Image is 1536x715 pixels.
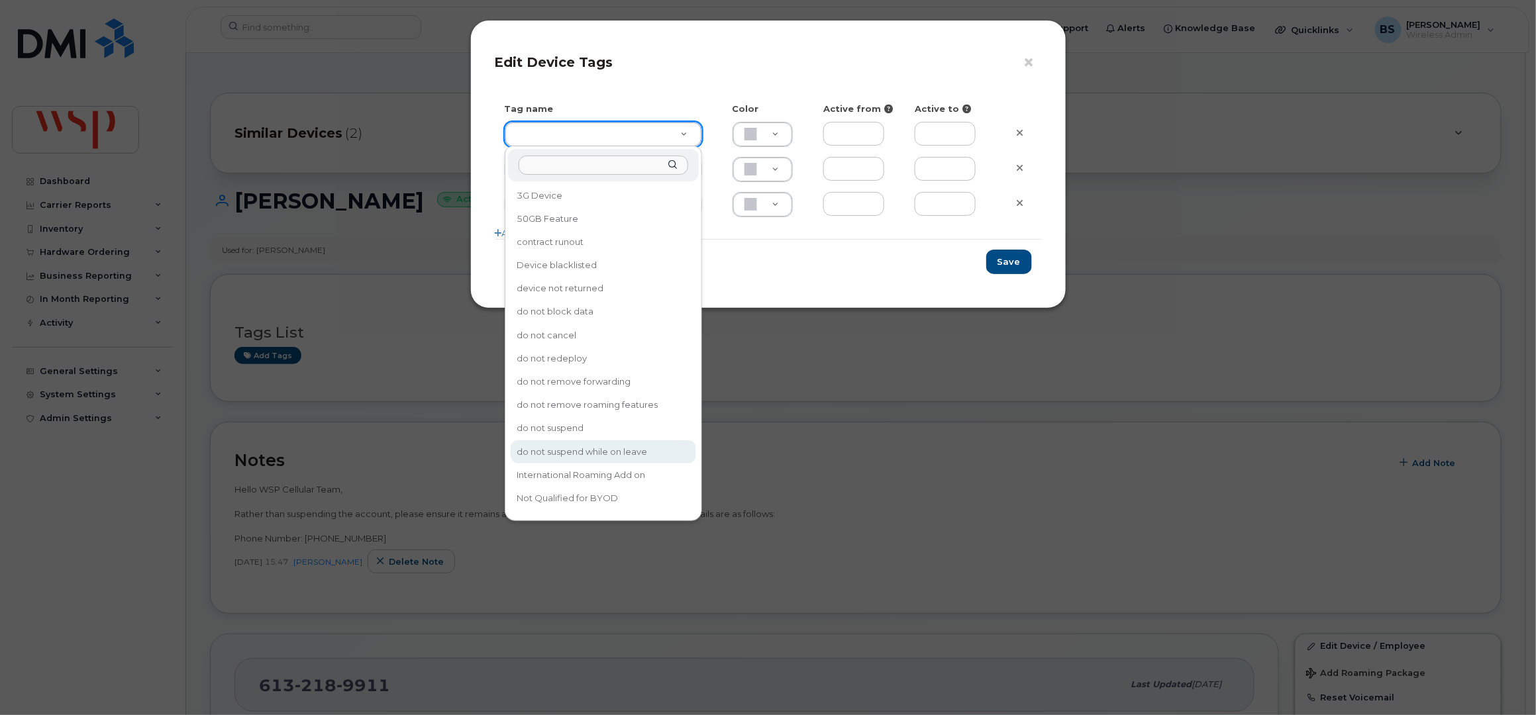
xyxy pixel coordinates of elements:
[512,348,695,369] div: do not redeploy
[512,511,695,532] div: Roaming Block Exclusion List
[512,325,695,346] div: do not cancel
[512,302,695,322] div: do not block data
[512,255,695,275] div: Device blacklisted
[512,232,695,252] div: contract runout
[512,395,695,415] div: do not remove roaming features
[512,418,695,439] div: do not suspend
[512,209,695,229] div: 50GB Feature
[512,185,695,206] div: 3G Device
[512,279,695,299] div: device not returned
[512,442,695,462] div: do not suspend while on leave
[512,465,695,485] div: International Roaming Add on
[512,488,695,508] div: Not Qualified for BYOD
[512,371,695,392] div: do not remove forwarding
